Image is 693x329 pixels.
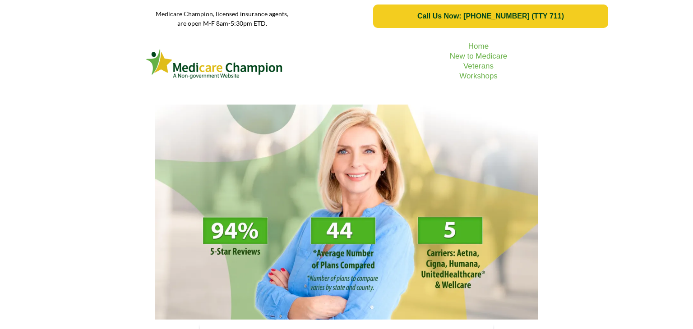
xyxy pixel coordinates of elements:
[468,42,489,50] a: Home
[459,72,498,80] a: Workshops
[417,12,564,20] span: Call Us Now: [PHONE_NUMBER] (TTY 711)
[450,52,508,60] a: New to Medicare
[85,18,360,28] p: are open M-F 8am-5:30pm ETD.
[85,9,360,18] p: Medicare Champion, licensed insurance agents,
[463,62,494,70] a: Veterans
[373,5,608,28] a: Call Us Now: 1-833-823-1990 (TTY 711)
